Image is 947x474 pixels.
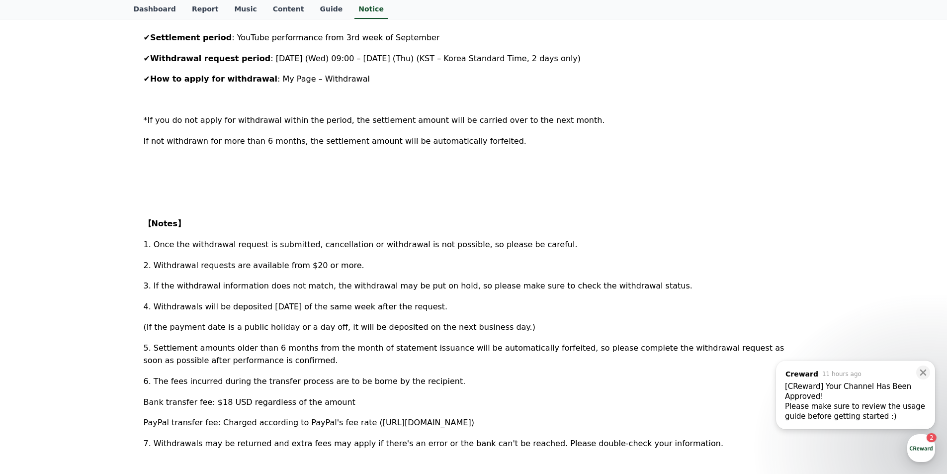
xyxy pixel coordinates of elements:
[147,330,172,338] span: Settings
[270,54,581,63] span: : [DATE] (Wed) 09:00 – [DATE] (Thu) (KST – Korea Standard Time, 2 days only)
[83,331,112,339] span: Messages
[101,315,104,323] span: 2
[3,315,66,340] a: Home
[144,302,448,311] span: 4. Withdrawals will be deposited [DATE] of the same week after the request.
[144,115,605,125] span: *If you do not apply for withdrawal within the period, the settlement amount will be carried over...
[150,33,232,42] strong: Settlement period
[144,343,784,366] span: 5. Settlement amounts older than 6 months from the month of statement issuance will be automatica...
[144,74,150,84] span: ✔
[150,54,270,63] strong: Withdrawal request period
[232,33,439,42] span: : YouTube performance from 3rd week of September
[25,330,43,338] span: Home
[144,281,692,290] span: 3. If the withdrawal information does not match, the withdrawal may be put on hold, so please mak...
[144,261,364,270] span: 2. Withdrawal requests are available from $20 or more.
[144,322,535,332] span: (If the payment date is a public holiday or a day off, it will be deposited on the next business ...
[144,54,150,63] span: ✔
[144,418,474,427] span: PayPal transfer fee: Charged according to PayPal's fee rate ([URL][DOMAIN_NAME])
[144,240,578,249] span: 1. Once the withdrawal request is submitted, cancellation or withdrawal is not possible, so pleas...
[144,439,724,448] span: 7. Withdrawals may be returned and extra fees may apply if there's an error or the bank can't be ...
[277,74,370,84] span: : My Page – Withdrawal
[150,74,277,84] strong: How to apply for withdrawal
[144,136,526,146] span: If not withdrawn for more than 6 months, the settlement amount will be automatically forfeited.
[66,315,128,340] a: 2Messages
[144,219,185,228] strong: 【Notes】
[144,377,466,386] span: 6. The fees incurred during the transfer process are to be borne by the recipient.
[144,33,150,42] span: ✔
[128,315,191,340] a: Settings
[144,397,355,407] span: Bank transfer fee: $18 USD regardless of the amount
